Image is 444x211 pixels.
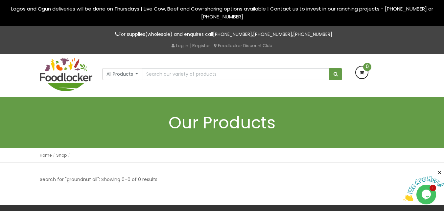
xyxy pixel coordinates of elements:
iframe: chat widget [403,170,444,201]
p: For supplies(wholesale) and enquires call , , [40,31,405,38]
a: Home [40,152,52,158]
span: 0 [363,63,371,71]
span: | [211,42,213,49]
span: Lagos and Ogun deliveries will be done on Thursdays | Live Cow, Beef and Cow-sharing options avai... [11,5,433,20]
a: [PHONE_NUMBER] [213,31,252,38]
button: All Products [102,68,143,80]
a: Foodlocker Discount Club [214,42,272,49]
a: [PHONE_NUMBER] [293,31,332,38]
img: FoodLocker [40,58,92,91]
input: Search our variety of products [142,68,329,80]
a: [PHONE_NUMBER] [253,31,292,38]
h1: Our Products [40,114,405,132]
p: Search for "groundnut oil": Showing 0–0 of 0 results [40,176,157,183]
a: Log in [172,42,188,49]
a: Register [192,42,210,49]
a: Shop [56,152,67,158]
span: | [190,42,191,49]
